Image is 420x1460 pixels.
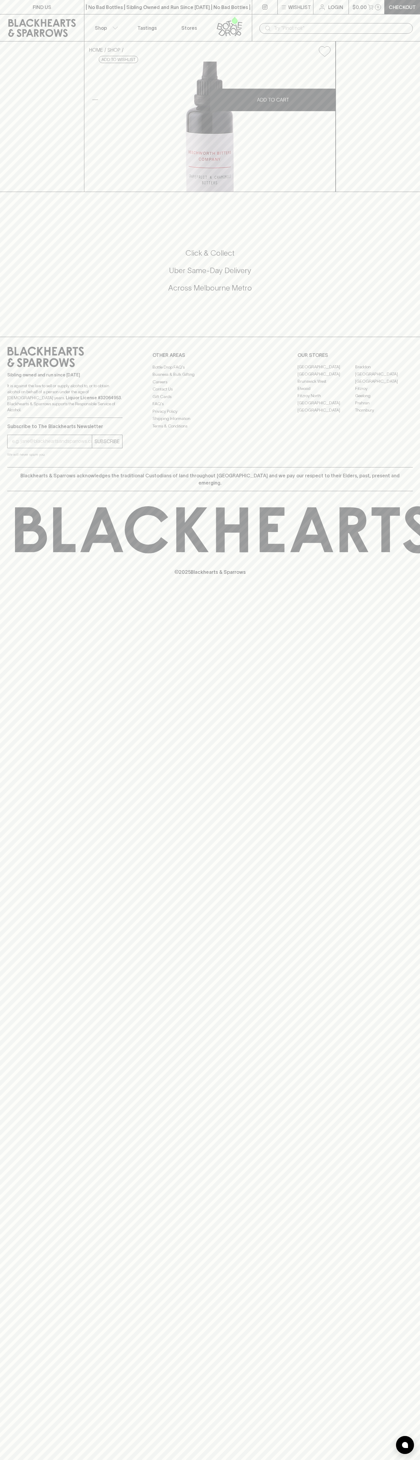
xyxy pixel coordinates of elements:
p: $0.00 [352,4,367,11]
p: Shop [95,24,107,32]
a: Geelong [355,392,413,400]
a: Gift Cards [153,393,268,400]
div: Call to action block [7,224,413,325]
button: ADD TO CART [210,89,336,111]
a: [GEOGRAPHIC_DATA] [298,363,355,371]
button: Add to wishlist [99,56,138,63]
a: Thornbury [355,407,413,414]
p: ADD TO CART [257,96,289,103]
a: Fitzroy [355,385,413,392]
a: Business & Bulk Gifting [153,371,268,378]
a: Brunswick West [298,378,355,385]
a: Contact Us [153,386,268,393]
input: e.g. jane@blackheartsandsparrows.com.au [12,436,92,446]
a: [GEOGRAPHIC_DATA] [298,407,355,414]
p: It is against the law to sell or supply alcohol to, or to obtain alcohol on behalf of a person un... [7,383,122,413]
p: SUBSCRIBE [95,438,120,445]
a: Terms & Conditions [153,422,268,430]
strong: Liquor License #32064953 [66,395,121,400]
button: SUBSCRIBE [92,435,122,448]
p: Stores [181,24,197,32]
a: HOME [89,47,103,53]
p: OTHER AREAS [153,351,268,359]
p: Sibling owned and run since [DATE] [7,372,122,378]
p: 0 [377,5,379,9]
h5: Click & Collect [7,248,413,258]
a: [GEOGRAPHIC_DATA] [298,371,355,378]
img: 28510.png [84,62,335,192]
a: FAQ's [153,400,268,408]
button: Shop [84,14,126,41]
a: Prahran [355,400,413,407]
a: Tastings [126,14,168,41]
button: Add to wishlist [316,44,333,59]
p: Checkout [389,4,416,11]
a: Shipping Information [153,415,268,422]
p: Subscribe to The Blackhearts Newsletter [7,423,122,430]
p: Blackhearts & Sparrows acknowledges the traditional Custodians of land throughout [GEOGRAPHIC_DAT... [12,472,408,486]
h5: Across Melbourne Metro [7,283,413,293]
p: We will never spam you [7,452,122,458]
img: bubble-icon [402,1442,408,1448]
p: Wishlist [288,4,311,11]
h5: Uber Same-Day Delivery [7,266,413,275]
a: [GEOGRAPHIC_DATA] [355,378,413,385]
p: Login [328,4,343,11]
p: FIND US [33,4,51,11]
a: SHOP [107,47,120,53]
a: [GEOGRAPHIC_DATA] [355,371,413,378]
a: Bottle Drop FAQ's [153,363,268,371]
a: Privacy Policy [153,408,268,415]
a: Careers [153,378,268,385]
a: Braddon [355,363,413,371]
input: Try "Pinot noir" [274,23,408,33]
a: [GEOGRAPHIC_DATA] [298,400,355,407]
a: Fitzroy North [298,392,355,400]
p: Tastings [137,24,157,32]
a: Stores [168,14,210,41]
p: OUR STORES [298,351,413,359]
a: Elwood [298,385,355,392]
